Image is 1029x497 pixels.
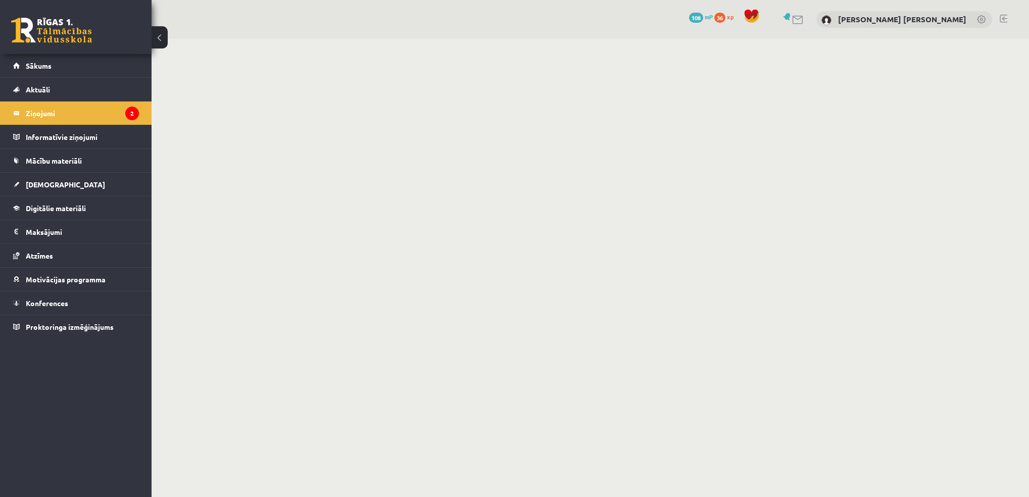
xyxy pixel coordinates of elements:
[821,15,831,25] img: Endija Elizabete Zēvalde
[13,102,139,125] a: Ziņojumi2
[705,13,713,21] span: mP
[26,275,106,284] span: Motivācijas programma
[13,54,139,77] a: Sākums
[13,78,139,101] a: Aktuāli
[714,13,725,23] span: 36
[26,156,82,165] span: Mācību materiāli
[727,13,733,21] span: xp
[13,291,139,315] a: Konferences
[26,299,68,308] span: Konferences
[714,13,739,21] a: 36 xp
[13,125,139,148] a: Informatīvie ziņojumi
[26,204,86,213] span: Digitālie materiāli
[26,322,114,331] span: Proktoringa izmēģinājums
[13,268,139,291] a: Motivācijas programma
[13,315,139,338] a: Proktoringa izmēģinājums
[26,85,50,94] span: Aktuāli
[26,180,105,189] span: [DEMOGRAPHIC_DATA]
[13,220,139,243] a: Maksājumi
[13,149,139,172] a: Mācību materiāli
[13,173,139,196] a: [DEMOGRAPHIC_DATA]
[26,102,139,125] legend: Ziņojumi
[689,13,703,23] span: 108
[26,125,139,148] legend: Informatīvie ziņojumi
[125,107,139,120] i: 2
[13,196,139,220] a: Digitālie materiāli
[26,220,139,243] legend: Maksājumi
[838,14,966,24] a: [PERSON_NAME] [PERSON_NAME]
[26,251,53,260] span: Atzīmes
[11,18,92,43] a: Rīgas 1. Tālmācības vidusskola
[13,244,139,267] a: Atzīmes
[26,61,52,70] span: Sākums
[689,13,713,21] a: 108 mP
